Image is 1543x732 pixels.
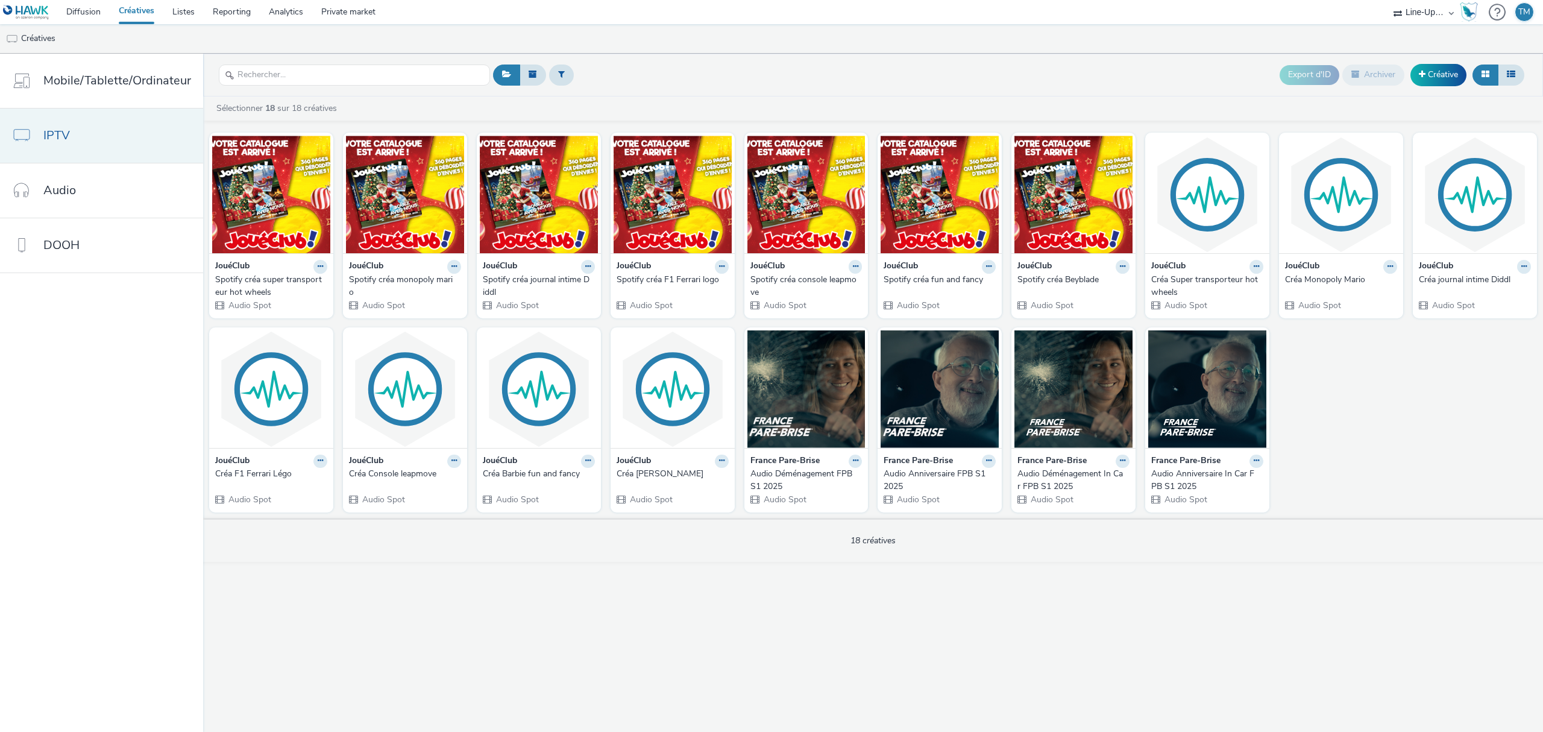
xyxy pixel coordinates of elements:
[1285,274,1397,286] a: Créa Monopoly Mario
[483,274,595,298] a: Spotify créa journal intime Diddl
[617,260,651,274] strong: JouéClub
[1431,300,1475,311] span: Audio Spot
[3,5,49,20] img: undefined Logo
[750,455,820,469] strong: France Pare-Brise
[1029,494,1073,505] span: Audio Spot
[215,468,327,480] a: Créa F1 Ferrari Légo
[361,494,405,505] span: Audio Spot
[1419,274,1526,286] div: Créa journal intime Diddl
[1017,260,1052,274] strong: JouéClub
[215,260,250,274] strong: JouéClub
[1472,65,1498,85] button: Grille
[1017,468,1125,493] div: Audio Déménagement In Car FPB S1 2025
[483,274,590,298] div: Spotify créa journal intime Diddl
[495,300,539,311] span: Audio Spot
[629,300,673,311] span: Audio Spot
[884,455,953,469] strong: France Pare-Brise
[750,260,785,274] strong: JouéClub
[227,494,271,505] span: Audio Spot
[43,127,70,144] span: IPTV
[1280,65,1339,84] button: Export d'ID
[1017,274,1130,286] a: Spotify créa Beyblade
[617,274,729,286] a: Spotify créa F1 Ferrari logo
[349,468,461,480] a: Créa Console leapmove
[884,274,991,286] div: Spotify créa fun and fancy
[215,455,250,469] strong: JouéClub
[227,300,271,311] span: Audio Spot
[762,300,806,311] span: Audio Spot
[1163,300,1207,311] span: Audio Spot
[1285,274,1392,286] div: Créa Monopoly Mario
[1151,260,1186,274] strong: JouéClub
[349,274,461,298] a: Spotify créa monopoly mario
[212,136,330,253] img: Spotify créa super transporteur hot wheels visual
[884,260,918,274] strong: JouéClub
[1410,64,1466,86] a: Créative
[1419,274,1531,286] a: Créa journal intime Diddl
[361,300,405,311] span: Audio Spot
[495,494,539,505] span: Audio Spot
[884,468,996,493] a: Audio Anniversaire FPB S1 2025
[483,455,517,469] strong: JouéClub
[483,468,595,480] a: Créa Barbie fun and fancy
[349,468,456,480] div: Créa Console leapmove
[346,330,464,448] img: Créa Console leapmove visual
[1151,468,1259,493] div: Audio Anniversaire In Car FPB S1 2025
[212,330,330,448] img: Créa F1 Ferrari Légo visual
[750,274,858,298] div: Spotify créa console leapmove
[1017,468,1130,493] a: Audio Déménagement In Car FPB S1 2025
[1151,274,1259,298] div: Créa Super transporteur hot wheels
[617,274,724,286] div: Spotify créa F1 Ferrari logo
[480,330,598,448] img: Créa Barbie fun and fancy visual
[215,468,322,480] div: Créa F1 Ferrari Légo
[1460,2,1483,22] a: Hawk Academy
[1163,494,1207,505] span: Audio Spot
[265,103,275,114] strong: 18
[1014,330,1133,448] img: Audio Déménagement In Car FPB S1 2025 visual
[215,274,327,298] a: Spotify créa super transporteur hot wheels
[617,468,724,480] div: Créa [PERSON_NAME]
[747,330,866,448] img: Audio Déménagement FPB S1 2025 visual
[1342,65,1404,85] button: Archiver
[1285,260,1319,274] strong: JouéClub
[1148,136,1266,253] img: Créa Super transporteur hot wheels visual
[884,274,996,286] a: Spotify créa fun and fancy
[1017,274,1125,286] div: Spotify créa Beyblade
[480,136,598,253] img: Spotify créa journal intime Diddl visual
[6,33,18,45] img: tv
[43,181,76,199] span: Audio
[750,468,858,493] div: Audio Déménagement FPB S1 2025
[1297,300,1341,311] span: Audio Spot
[1498,65,1524,85] button: Liste
[1029,300,1073,311] span: Audio Spot
[219,65,490,86] input: Rechercher...
[1518,3,1530,21] div: TM
[1282,136,1400,253] img: Créa Monopoly Mario visual
[1151,468,1263,493] a: Audio Anniversaire In Car FPB S1 2025
[1416,136,1534,253] img: Créa journal intime Diddl visual
[346,136,464,253] img: Spotify créa monopoly mario visual
[629,494,673,505] span: Audio Spot
[483,468,590,480] div: Créa Barbie fun and fancy
[850,535,896,546] span: 18 créatives
[349,455,383,469] strong: JouéClub
[43,236,80,254] span: DOOH
[1014,136,1133,253] img: Spotify créa Beyblade visual
[1460,2,1478,22] img: Hawk Academy
[750,468,863,493] a: Audio Déménagement FPB S1 2025
[881,330,999,448] img: Audio Anniversaire FPB S1 2025 visual
[349,260,383,274] strong: JouéClub
[750,274,863,298] a: Spotify créa console leapmove
[617,455,651,469] strong: JouéClub
[483,260,517,274] strong: JouéClub
[617,468,729,480] a: Créa [PERSON_NAME]
[614,330,732,448] img: Créa Arène Beyblade visual
[884,468,991,493] div: Audio Anniversaire FPB S1 2025
[614,136,732,253] img: Spotify créa F1 Ferrari logo visual
[1151,455,1221,469] strong: France Pare-Brise
[1419,260,1453,274] strong: JouéClub
[43,72,191,89] span: Mobile/Tablette/Ordinateur
[1151,274,1263,298] a: Créa Super transporteur hot wheels
[881,136,999,253] img: Spotify créa fun and fancy visual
